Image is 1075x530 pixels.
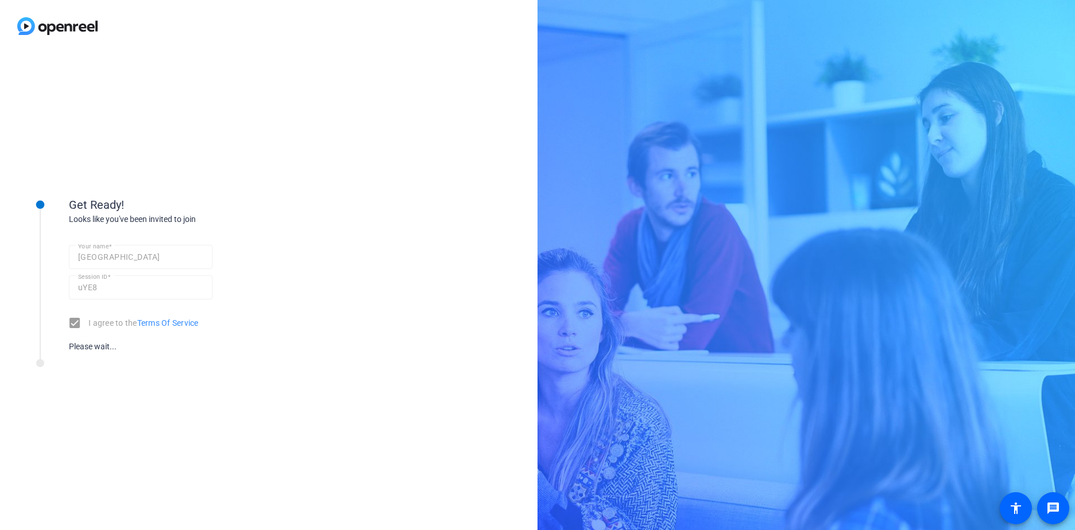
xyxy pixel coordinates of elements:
[78,243,109,250] mat-label: Your name
[1046,501,1060,515] mat-icon: message
[69,341,212,353] div: Please wait...
[69,213,299,225] div: Looks like you've been invited to join
[69,196,299,213] div: Get Ready!
[78,273,107,280] mat-label: Session ID
[1009,501,1023,515] mat-icon: accessibility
